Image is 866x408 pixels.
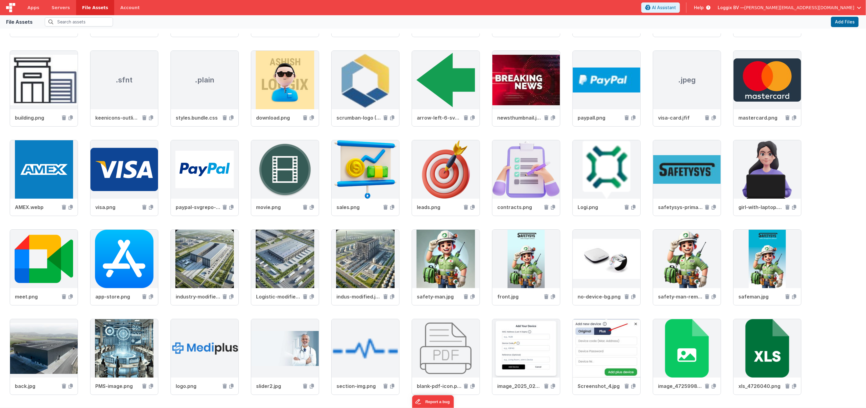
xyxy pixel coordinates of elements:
[578,204,622,211] span: Logi.png
[694,5,704,11] span: Help
[417,114,461,121] span: arrow-left-6-svgrepo-com.svg
[831,17,859,27] button: Add Files
[497,204,542,211] span: contracts.png
[95,204,140,211] span: visa.png
[658,204,702,211] span: safetysys-primary.png
[15,204,59,211] span: AMEX.webp
[336,114,381,121] span: scrumban-logo (1).png
[95,114,140,121] span: keenicons-outline-webfont.ttf
[417,382,461,390] span: blank-pdf-icon.png
[738,204,783,211] span: girl-with-laptop.png
[658,293,702,300] span: safety-man-removebg.png
[256,293,301,300] span: Logistic-modified.jpg
[176,293,220,300] span: industry-modified.jpg
[417,293,461,300] span: safety-man.jpg
[256,114,301,121] span: download.png
[412,395,454,408] iframe: Marker.io feedback button
[497,293,542,300] span: front.jpg
[176,382,220,390] span: logo.png
[6,18,33,26] div: File Assets
[658,382,702,390] span: image_4725998.png
[718,5,745,11] span: Loggix BV —
[195,75,214,85] p: .plain
[497,114,542,121] span: newsthumbnail.jfif
[497,382,542,390] span: image_2025_02_25T05_33_07_226Z.png
[417,204,461,211] span: leads.png
[15,114,59,121] span: building.png
[256,204,301,211] span: movie.png
[641,2,680,13] button: AI Assistant
[336,382,381,390] span: section-img.png
[45,17,113,26] input: Search assets
[678,75,696,85] p: .jpeg
[95,382,140,390] span: PMS-image.png
[15,293,59,300] span: meet.png
[336,293,381,300] span: indus-modified.jpg
[82,5,108,11] span: File Assets
[176,114,220,121] span: styles.bundle.css
[718,5,861,11] button: Loggix BV — [PERSON_NAME][EMAIL_ADDRESS][DOMAIN_NAME]
[336,204,381,211] span: sales.png
[578,382,622,390] span: Screenshot_4.jpg
[176,204,220,211] span: paypal-svgrepo-com.svg
[738,293,783,300] span: safeman.jpg
[738,114,783,121] span: mastercard.png
[652,5,676,11] span: AI Assistant
[51,5,70,11] span: Servers
[578,293,622,300] span: no-device-bg.png
[578,114,622,121] span: paypall.png
[745,5,854,11] span: [PERSON_NAME][EMAIL_ADDRESS][DOMAIN_NAME]
[116,75,133,85] p: .sfnt
[15,382,59,390] span: back.jpg
[658,114,702,121] span: visa-card.jfif
[738,382,783,390] span: xls_4726040.png
[256,382,301,390] span: slider2.jpg
[27,5,39,11] span: Apps
[95,293,140,300] span: app-store.png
